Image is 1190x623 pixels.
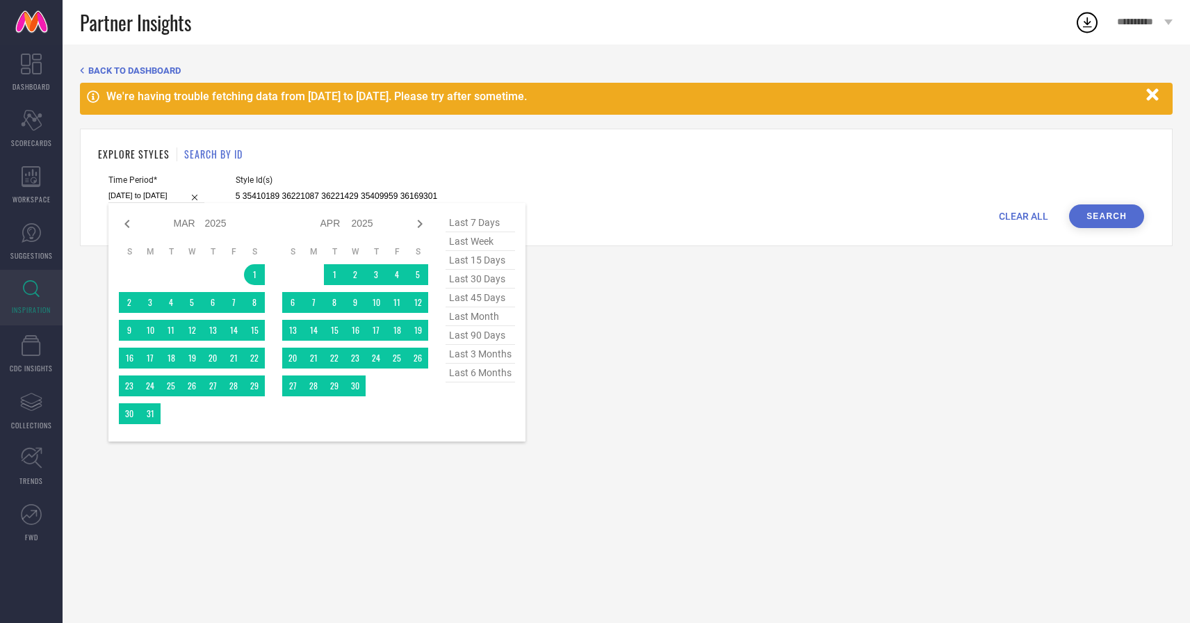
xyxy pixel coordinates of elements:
th: Friday [386,246,407,257]
th: Saturday [244,246,265,257]
td: Tue Mar 11 2025 [161,320,181,341]
td: Thu Mar 06 2025 [202,292,223,313]
td: Sat Mar 29 2025 [244,375,265,396]
td: Tue Apr 01 2025 [324,264,345,285]
td: Mon Apr 07 2025 [303,292,324,313]
td: Thu Apr 10 2025 [366,292,386,313]
td: Fri Apr 04 2025 [386,264,407,285]
th: Saturday [407,246,428,257]
td: Sat Apr 05 2025 [407,264,428,285]
td: Mon Mar 10 2025 [140,320,161,341]
td: Thu Mar 13 2025 [202,320,223,341]
td: Wed Apr 16 2025 [345,320,366,341]
td: Tue Mar 04 2025 [161,292,181,313]
td: Fri Apr 25 2025 [386,348,407,369]
td: Thu Apr 03 2025 [366,264,386,285]
span: SUGGESTIONS [10,250,53,261]
span: last 7 days [446,213,515,232]
td: Mon Apr 14 2025 [303,320,324,341]
td: Tue Mar 25 2025 [161,375,181,396]
span: INSPIRATION [12,305,51,315]
td: Sun Apr 06 2025 [282,292,303,313]
td: Wed Apr 09 2025 [345,292,366,313]
div: We're having trouble fetching data from [DATE] to [DATE]. Please try after sometime. [106,90,1139,103]
td: Sun Apr 20 2025 [282,348,303,369]
td: Sun Mar 30 2025 [119,403,140,424]
td: Fri Mar 14 2025 [223,320,244,341]
td: Sat Apr 12 2025 [407,292,428,313]
span: last 45 days [446,289,515,307]
td: Sat Mar 15 2025 [244,320,265,341]
td: Wed Apr 02 2025 [345,264,366,285]
td: Mon Apr 21 2025 [303,348,324,369]
div: Open download list [1075,10,1100,35]
span: DASHBOARD [13,81,50,92]
th: Tuesday [324,246,345,257]
span: Partner Insights [80,8,191,37]
td: Sun Apr 13 2025 [282,320,303,341]
span: WORKSPACE [13,194,51,204]
h1: SEARCH BY ID [184,147,243,161]
td: Tue Apr 29 2025 [324,375,345,396]
span: COLLECTIONS [11,420,52,430]
td: Sun Mar 16 2025 [119,348,140,369]
span: last 30 days [446,270,515,289]
td: Fri Mar 28 2025 [223,375,244,396]
span: last 15 days [446,251,515,270]
td: Wed Mar 12 2025 [181,320,202,341]
span: last week [446,232,515,251]
td: Sat Apr 26 2025 [407,348,428,369]
th: Friday [223,246,244,257]
span: last 90 days [446,326,515,345]
td: Fri Mar 21 2025 [223,348,244,369]
td: Mon Mar 24 2025 [140,375,161,396]
th: Monday [140,246,161,257]
th: Sunday [282,246,303,257]
th: Wednesday [345,246,366,257]
td: Fri Mar 07 2025 [223,292,244,313]
td: Mon Mar 17 2025 [140,348,161,369]
td: Thu Mar 27 2025 [202,375,223,396]
td: Tue Apr 15 2025 [324,320,345,341]
td: Sun Mar 23 2025 [119,375,140,396]
td: Sat Mar 01 2025 [244,264,265,285]
th: Sunday [119,246,140,257]
span: FWD [25,532,38,542]
td: Tue Apr 22 2025 [324,348,345,369]
th: Thursday [366,246,386,257]
th: Tuesday [161,246,181,257]
td: Mon Apr 28 2025 [303,375,324,396]
th: Wednesday [181,246,202,257]
span: Style Id(s) [236,175,437,185]
span: CLEAR ALL [999,211,1048,222]
div: Next month [411,216,428,232]
td: Fri Apr 18 2025 [386,320,407,341]
td: Mon Mar 31 2025 [140,403,161,424]
td: Tue Apr 08 2025 [324,292,345,313]
th: Monday [303,246,324,257]
td: Sat Mar 08 2025 [244,292,265,313]
span: last 3 months [446,345,515,364]
button: Search [1069,204,1144,228]
td: Wed Apr 30 2025 [345,375,366,396]
h1: EXPLORE STYLES [98,147,170,161]
span: last month [446,307,515,326]
td: Wed Mar 19 2025 [181,348,202,369]
span: last 6 months [446,364,515,382]
td: Sat Apr 19 2025 [407,320,428,341]
span: TRENDS [19,476,43,486]
td: Thu Mar 20 2025 [202,348,223,369]
input: Enter comma separated style ids e.g. 12345, 67890 [236,188,437,204]
td: Sun Apr 27 2025 [282,375,303,396]
td: Mon Mar 03 2025 [140,292,161,313]
td: Wed Apr 23 2025 [345,348,366,369]
th: Thursday [202,246,223,257]
span: SCORECARDS [11,138,52,148]
td: Tue Mar 18 2025 [161,348,181,369]
td: Sun Mar 02 2025 [119,292,140,313]
td: Fri Apr 11 2025 [386,292,407,313]
div: Back TO Dashboard [80,65,1173,76]
span: CDC INSIGHTS [10,363,53,373]
span: Time Period* [108,175,204,185]
span: BACK TO DASHBOARD [88,65,181,76]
